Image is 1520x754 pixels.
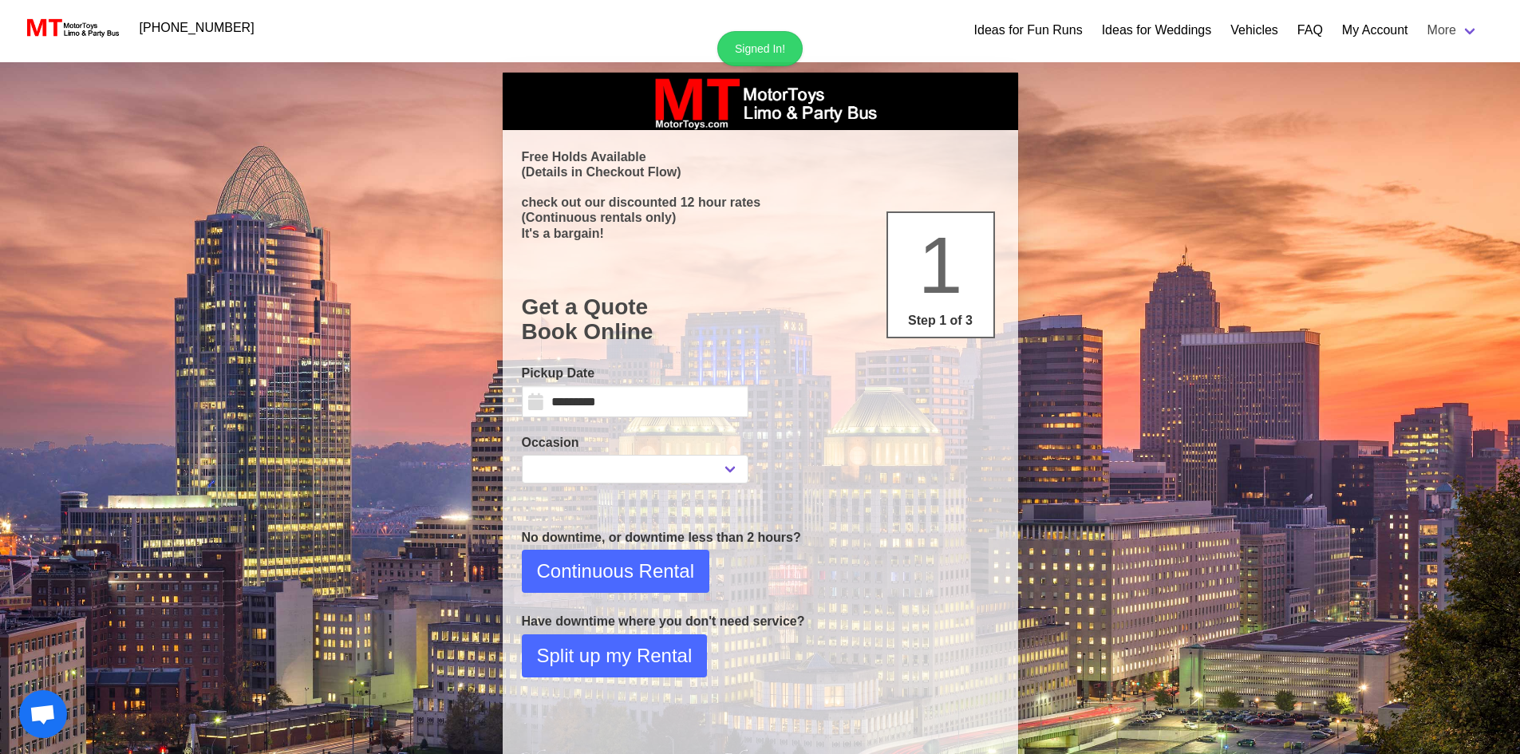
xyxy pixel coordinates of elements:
[522,210,999,225] p: (Continuous rentals only)
[1230,21,1278,40] a: Vehicles
[522,164,999,180] p: (Details in Checkout Flow)
[522,550,709,593] button: Continuous Rental
[522,528,999,547] p: No downtime, or downtime less than 2 hours?
[522,433,748,452] label: Occasion
[22,17,120,39] img: MotorToys Logo
[522,226,999,241] p: It's a bargain!
[537,641,693,670] span: Split up my Rental
[522,634,708,677] button: Split up my Rental
[918,220,963,310] span: 1
[522,149,999,164] p: Free Holds Available
[974,21,1083,40] a: Ideas for Fun Runs
[1418,14,1488,46] a: More
[1297,21,1323,40] a: FAQ
[735,41,785,57] div: Signed In!
[894,311,987,330] p: Step 1 of 3
[1342,21,1408,40] a: My Account
[522,364,748,383] label: Pickup Date
[19,690,67,738] a: Open chat
[1102,21,1212,40] a: Ideas for Weddings
[522,294,999,345] h1: Get a Quote Book Online
[130,12,264,44] a: [PHONE_NUMBER]
[641,73,880,130] img: box_logo_brand.jpeg
[537,557,694,586] span: Continuous Rental
[522,195,999,210] p: check out our discounted 12 hour rates
[522,612,999,631] p: Have downtime where you don't need service?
